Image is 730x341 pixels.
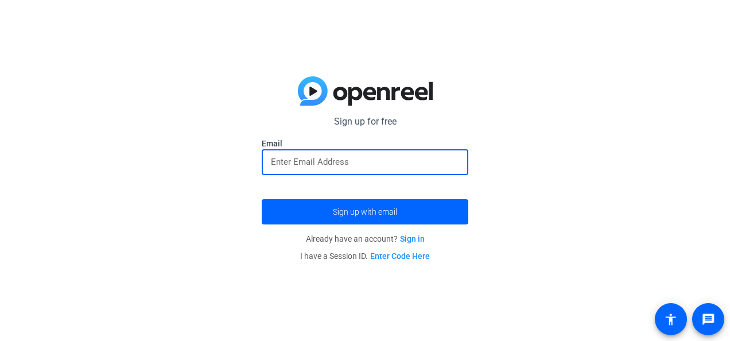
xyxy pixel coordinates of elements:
input: Enter Email Address [271,155,459,169]
label: Email [262,138,468,149]
span: I have a Session ID. [300,251,430,261]
p: Sign up for free [262,115,468,129]
img: blue-gradient.svg [298,76,433,106]
mat-icon: accessibility [664,312,678,326]
button: Sign up with email [262,199,468,224]
a: Sign in [400,234,425,243]
mat-icon: message [701,312,715,326]
span: Already have an account? [306,234,425,243]
a: Enter Code Here [370,251,430,261]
